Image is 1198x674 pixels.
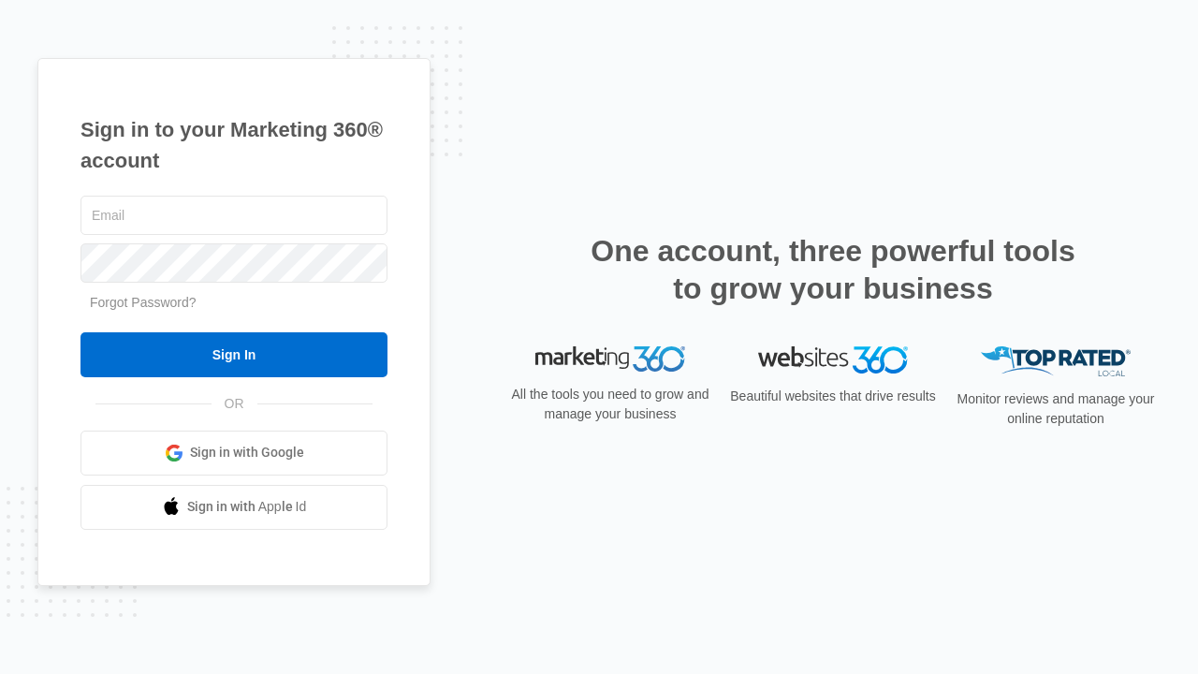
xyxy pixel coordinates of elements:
[728,387,938,406] p: Beautiful websites that drive results
[187,497,307,517] span: Sign in with Apple Id
[80,196,387,235] input: Email
[90,295,197,310] a: Forgot Password?
[951,389,1161,429] p: Monitor reviews and manage your online reputation
[80,332,387,377] input: Sign In
[80,114,387,176] h1: Sign in to your Marketing 360® account
[212,394,257,414] span: OR
[80,485,387,530] a: Sign in with Apple Id
[535,346,685,373] img: Marketing 360
[981,346,1131,377] img: Top Rated Local
[80,431,387,476] a: Sign in with Google
[505,385,715,424] p: All the tools you need to grow and manage your business
[190,443,304,462] span: Sign in with Google
[585,232,1081,307] h2: One account, three powerful tools to grow your business
[758,346,908,374] img: Websites 360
